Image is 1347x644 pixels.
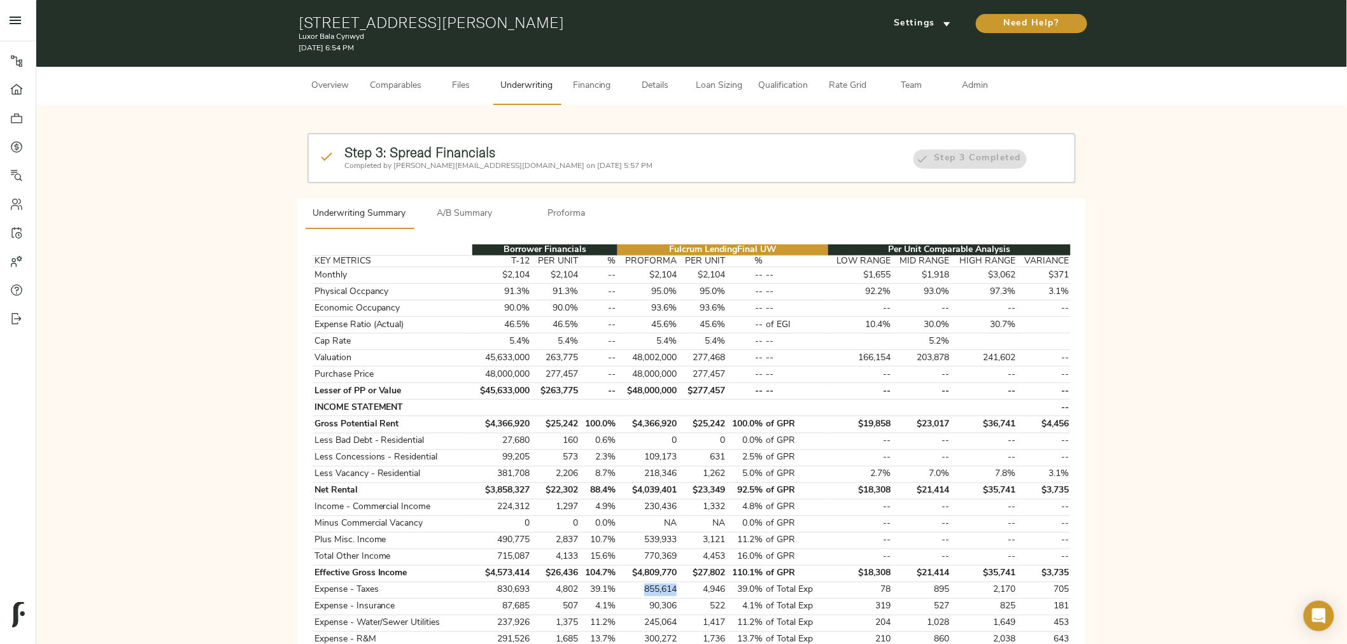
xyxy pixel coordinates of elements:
td: $21,414 [892,565,952,582]
td: Net Rental [313,482,472,499]
td: 237,926 [472,615,532,631]
td: 45,633,000 [472,350,532,367]
td: Income - Commercial Income [313,499,472,515]
td: $23,017 [892,416,952,433]
td: 93.6% [617,300,679,317]
td: of GPR [765,482,828,499]
td: 104.7% [580,565,617,582]
th: Per Unit Comparable Analysis [828,244,1071,256]
td: $2,104 [679,267,727,284]
td: of Total Exp [765,582,828,598]
td: 30.7% [951,317,1017,333]
td: 0.6% [580,433,617,449]
td: 160 [532,433,580,449]
td: of GPR [765,549,828,565]
td: 0.0% [580,515,617,532]
td: $48,000,000 [617,383,679,400]
span: Overview [306,78,355,94]
td: $26,436 [532,565,580,582]
td: Gross Potential Rent [313,416,472,433]
td: NA [617,515,679,532]
td: -- [892,383,952,400]
td: $263,775 [532,383,580,400]
td: 109,173 [617,449,679,466]
td: 453 [1017,615,1071,631]
strong: Step 3: Spread Financials [344,144,495,160]
td: 522 [679,598,727,615]
td: 277,468 [679,350,727,367]
td: 4.1% [727,598,765,615]
td: -- [1017,549,1071,565]
td: 100.0% [727,416,765,433]
td: -- [1017,449,1071,466]
td: 5.4% [617,333,679,350]
td: 319 [828,598,892,615]
td: 2,837 [532,532,580,549]
td: $27,802 [679,565,727,582]
td: 5.4% [472,333,532,350]
td: Plus Misc. Income [313,532,472,549]
td: 48,002,000 [617,350,679,367]
td: -- [828,383,892,400]
td: 631 [679,449,727,466]
td: $4,039,401 [617,482,679,499]
td: -- [892,433,952,449]
td: Effective Gross Income [313,565,472,582]
td: 10.7% [580,532,617,549]
td: 2,206 [532,466,580,482]
td: Expense - Water/Sewer Utilities [313,615,472,631]
td: $3,062 [951,267,1017,284]
td: -- [1017,350,1071,367]
td: Monthly [313,267,472,284]
span: Qualification [759,78,808,94]
td: Less Bad Debt - Residential [313,433,472,449]
span: Underwriting Summary [313,206,406,222]
td: 11.2% [727,532,765,549]
th: % [580,256,617,267]
td: $25,242 [679,416,727,433]
td: -- [580,317,617,333]
td: 46.5% [472,317,532,333]
td: 92.5% [727,482,765,499]
p: Luxor Bala Cynwyd [299,31,823,43]
span: Financing [568,78,616,94]
td: 39.0% [727,582,765,598]
th: KEY METRICS [313,256,472,267]
td: 224,312 [472,499,532,515]
td: -- [828,532,892,549]
td: NA [679,515,727,532]
td: 1,297 [532,499,580,515]
td: -- [1017,367,1071,383]
th: HIGH RANGE [951,256,1017,267]
td: 539,933 [617,532,679,549]
td: 10.4% [828,317,892,333]
td: $4,456 [1017,416,1071,433]
td: $4,809,770 [617,565,679,582]
td: 4.9% [580,499,617,515]
td: 166,154 [828,350,892,367]
td: 95.0% [679,284,727,300]
td: 1,649 [951,615,1017,631]
td: -- [828,515,892,532]
span: Rate Grid [824,78,872,94]
td: 5.0% [727,466,765,482]
td: -- [828,549,892,565]
td: 4,802 [532,582,580,598]
td: Less Concessions - Residential [313,449,472,466]
td: -- [765,367,828,383]
td: 7.8% [951,466,1017,482]
td: -- [580,284,617,300]
td: $23,349 [679,482,727,499]
td: $2,104 [617,267,679,284]
th: PER UNIT [532,256,580,267]
td: Lesser of PP or Value [313,383,472,400]
td: $18,308 [828,482,892,499]
td: Less Vacancy - Residential [313,466,472,482]
td: -- [828,499,892,515]
th: LOW RANGE [828,256,892,267]
td: 87,685 [472,598,532,615]
td: 770,369 [617,549,679,565]
span: Team [887,78,936,94]
td: -- [892,300,952,317]
td: -- [951,499,1017,515]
